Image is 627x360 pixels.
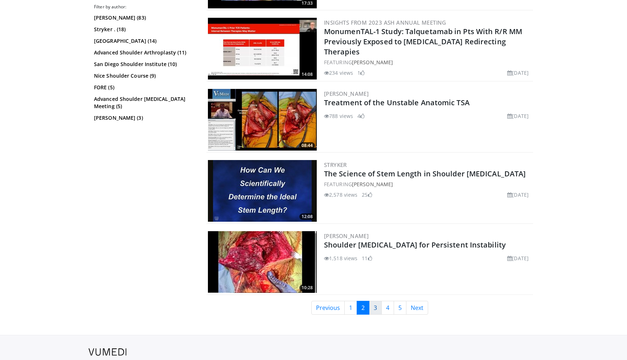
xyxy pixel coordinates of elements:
[507,69,529,77] li: [DATE]
[208,231,317,293] img: 9PXNFW8221SuaG0X4xMDoxOmdtO40mAx.300x170_q85_crop-smart_upscale.jpg
[94,95,194,110] a: Advanced Shoulder [MEDICAL_DATA] Meeting (5)
[406,301,428,315] a: Next
[344,301,357,315] a: 1
[324,98,470,107] a: Treatment of the Unstable Anatomic TSA
[94,37,194,45] a: [GEOGRAPHIC_DATA] (14)
[369,301,382,315] a: 3
[311,301,345,315] a: Previous
[94,61,194,68] a: San Diego Shoulder Institute (10)
[394,301,406,315] a: 5
[208,18,317,79] a: 14:08
[94,26,194,33] a: Stryker . (18)
[89,348,127,356] img: VuMedi Logo
[324,26,522,57] a: MonumenTAL-1 Study: Talquetamab in Pts With R/R MM Previously Exposed to [MEDICAL_DATA] Redirecti...
[324,169,526,179] a: The Science of Stem Length in Shoulder [MEDICAL_DATA]
[299,213,315,220] span: 12:08
[352,59,393,66] a: [PERSON_NAME]
[94,4,196,10] h3: Filter by author:
[357,69,365,77] li: 1
[208,160,317,222] a: 12:08
[208,89,317,151] a: 08:44
[94,114,194,122] a: [PERSON_NAME] (3)
[206,301,533,315] nav: Search results pages
[208,18,317,79] img: 48d225a1-385c-4106-ab24-955b2280a8d7.300x170_q85_crop-smart_upscale.jpg
[94,49,194,56] a: Advanced Shoulder Arthroplasty (11)
[299,285,315,291] span: 10:28
[507,191,529,199] li: [DATE]
[299,71,315,78] span: 14:08
[507,254,529,262] li: [DATE]
[357,301,369,315] a: 2
[324,254,357,262] li: 1,518 views
[357,112,365,120] li: 4
[324,69,353,77] li: 234 views
[94,14,194,21] a: [PERSON_NAME] (83)
[208,231,317,293] a: 10:28
[208,160,317,222] img: cc24d2ad-e606-495e-b1fe-de57a74f61e2.300x170_q85_crop-smart_upscale.jpg
[324,191,357,199] li: 2,578 views
[362,254,372,262] li: 11
[208,89,317,151] img: ef0204eb-dbaa-4edf-9310-8d66fb9a1d3f.300x170_q85_crop-smart_upscale.jpg
[324,58,532,66] div: FEATURING
[362,191,372,199] li: 25
[94,84,194,91] a: FORE (5)
[94,72,194,79] a: Nice Shoulder Course (9)
[324,180,532,188] div: FEATURING
[324,112,353,120] li: 788 views
[507,112,529,120] li: [DATE]
[324,232,369,240] a: [PERSON_NAME]
[324,90,369,97] a: [PERSON_NAME]
[299,142,315,149] span: 08:44
[324,161,347,168] a: Stryker
[324,19,446,26] a: Insights from 2023 ASH Annual Meeting
[381,301,394,315] a: 4
[352,181,393,188] a: [PERSON_NAME]
[324,240,506,250] a: Shoulder [MEDICAL_DATA] for Persistent Instability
